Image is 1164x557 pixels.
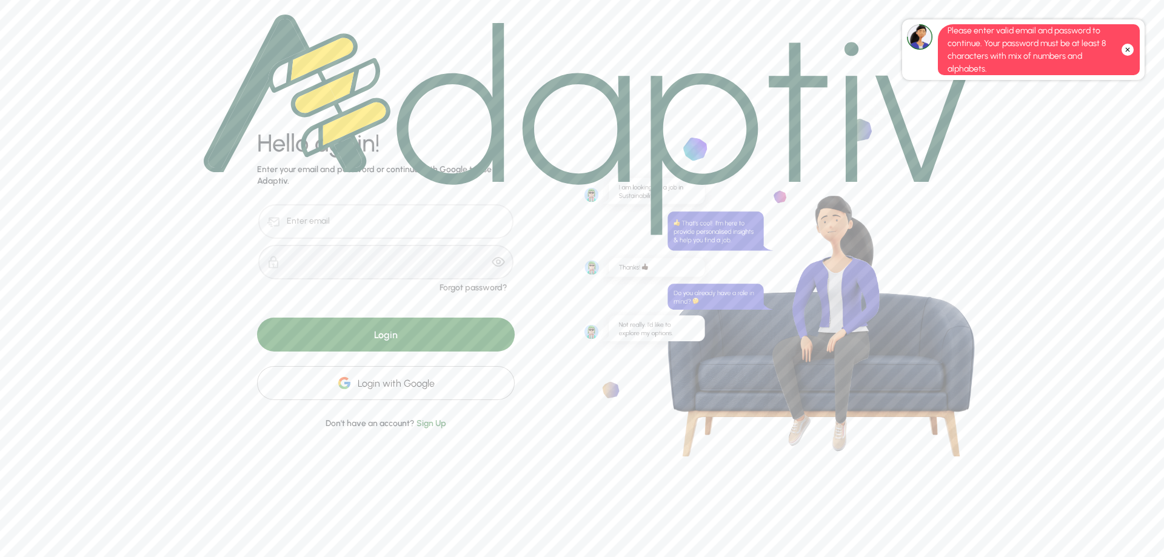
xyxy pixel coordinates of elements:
[257,318,515,352] div: Login
[204,15,968,235] img: logo.1749501288befa47a911bf1f7fa84db0.svg
[416,418,446,429] span: Sign Up
[491,255,506,269] img: eye-filled.9d90107b148acf859ab1e76be1dae14b.svg
[257,403,515,430] div: Don't have an account?
[908,25,932,49] img: LTlZVjaZhMAAAAAElFTkSuQmCC
[582,101,975,456] img: bg-stone
[257,366,515,400] div: Login with Google
[938,24,1117,75] div: Please enter valid email and password to continue. Your password must be at least 8 characters wi...
[440,282,507,294] span: Forgot password?
[337,376,352,390] img: google-icon.2f27fcd6077ff8336a97d9c3f95f339d.svg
